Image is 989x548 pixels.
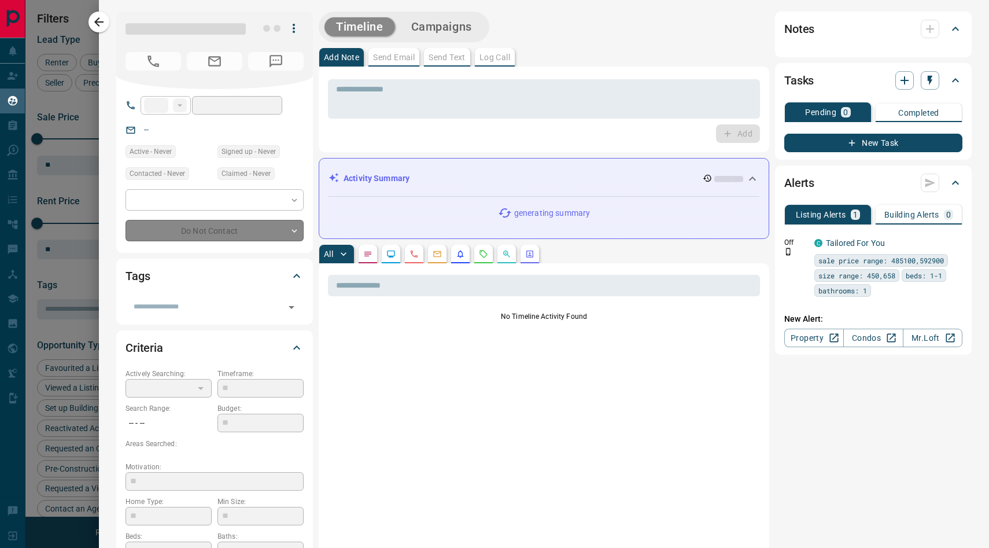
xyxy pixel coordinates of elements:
[363,249,372,259] svg: Notes
[818,270,895,281] span: size range: 450,658
[126,267,150,285] h2: Tags
[826,238,885,248] a: Tailored For You
[784,329,844,347] a: Property
[217,403,304,414] p: Budget:
[126,462,304,472] p: Motivation:
[222,168,271,179] span: Claimed - Never
[805,108,836,116] p: Pending
[514,207,590,219] p: generating summary
[784,313,962,325] p: New Alert:
[784,174,814,192] h2: Alerts
[217,531,304,542] p: Baths:
[946,211,951,219] p: 0
[784,15,962,43] div: Notes
[400,17,484,36] button: Campaigns
[906,270,942,281] span: beds: 1-1
[328,311,760,322] p: No Timeline Activity Found
[784,67,962,94] div: Tasks
[324,17,395,36] button: Timeline
[126,403,212,414] p: Search Range:
[130,168,185,179] span: Contacted - Never
[344,172,409,185] p: Activity Summary
[126,220,304,241] div: Do Not Contact
[187,52,242,71] span: No Email
[884,211,939,219] p: Building Alerts
[126,439,304,449] p: Areas Searched:
[217,496,304,507] p: Min Size:
[784,169,962,197] div: Alerts
[283,299,300,315] button: Open
[479,249,488,259] svg: Requests
[784,248,792,256] svg: Push Notification Only
[126,52,181,71] span: No Number
[843,108,848,116] p: 0
[126,334,304,362] div: Criteria
[903,329,962,347] a: Mr.Loft
[814,239,822,247] div: condos.ca
[126,339,163,357] h2: Criteria
[130,146,172,157] span: Active - Never
[248,52,304,71] span: No Number
[784,237,807,248] p: Off
[386,249,396,259] svg: Lead Browsing Activity
[796,211,846,219] p: Listing Alerts
[126,496,212,507] p: Home Type:
[126,262,304,290] div: Tags
[502,249,511,259] svg: Opportunities
[818,255,944,266] span: sale price range: 485100,592900
[784,134,962,152] button: New Task
[329,168,759,189] div: Activity Summary
[433,249,442,259] svg: Emails
[126,414,212,433] p: -- - --
[324,250,333,258] p: All
[784,20,814,38] h2: Notes
[222,146,276,157] span: Signed up - Never
[144,125,149,134] a: --
[126,369,212,379] p: Actively Searching:
[898,109,939,117] p: Completed
[324,53,359,61] p: Add Note
[843,329,903,347] a: Condos
[525,249,534,259] svg: Agent Actions
[126,531,212,542] p: Beds:
[217,369,304,379] p: Timeframe:
[784,71,814,90] h2: Tasks
[409,249,419,259] svg: Calls
[818,285,867,296] span: bathrooms: 1
[853,211,858,219] p: 1
[456,249,465,259] svg: Listing Alerts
